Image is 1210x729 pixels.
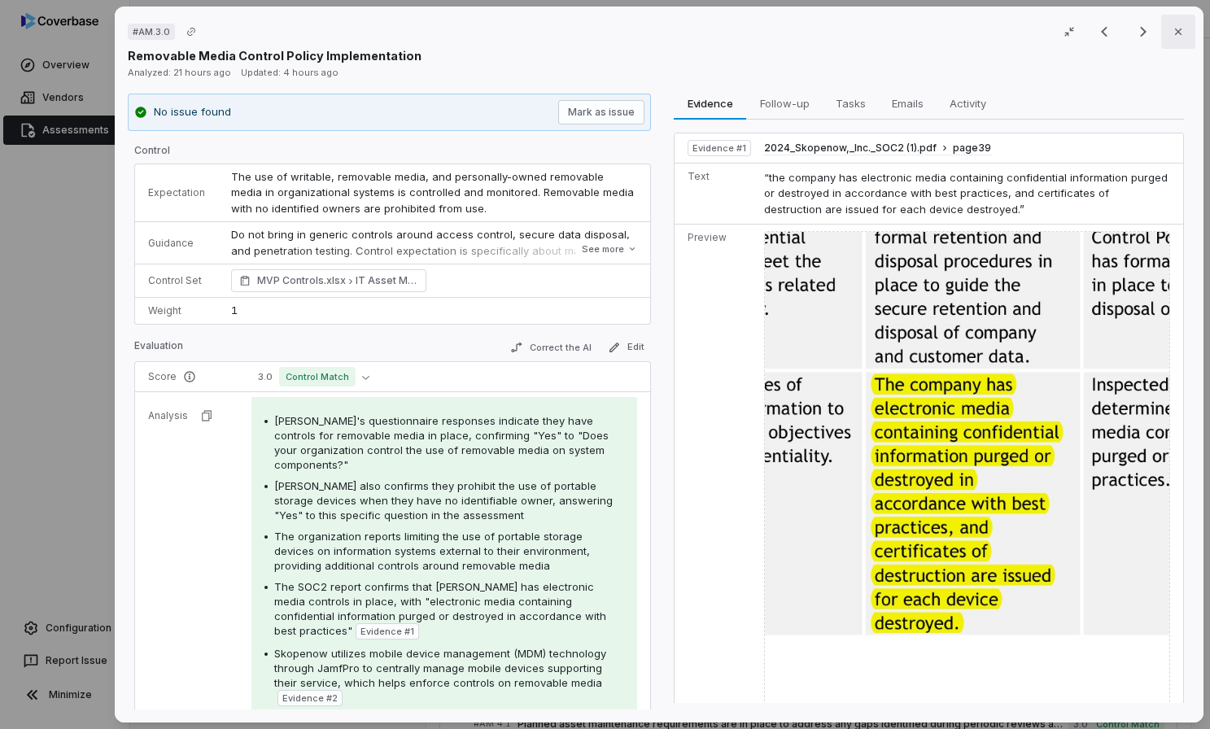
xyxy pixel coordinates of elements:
p: Evaluation [134,339,183,359]
button: Copy link [177,17,206,46]
p: Control [134,144,651,164]
span: Evidence # 1 [360,625,414,638]
span: “the company has electronic media containing confidential information purged or destroyed in acco... [764,171,1168,216]
span: Evidence [680,93,739,114]
button: Next result [1127,22,1160,41]
span: 1 [231,303,238,316]
p: Control Set [148,274,205,287]
p: Removable Media Control Policy Implementation [128,47,422,64]
span: Analyzed: 21 hours ago [128,67,231,78]
button: Mark as issue [558,100,644,124]
span: 2024_Skopenow,_Inc._SOC2 (1).pdf [764,142,937,155]
p: Do not bring in generic controls around access control, secure data disposal, and penetration tes... [231,227,637,275]
span: [PERSON_NAME] also confirms they prohibit the use of portable storage devices when they have no i... [274,479,613,522]
p: Score [148,370,225,383]
span: [PERSON_NAME]'s questionnaire responses indicate they have controls for removable media in place,... [274,414,609,471]
button: Edit [601,338,651,357]
span: Tasks [829,93,872,114]
span: Emails [885,93,930,114]
span: Evidence # 1 [692,142,746,155]
p: Weight [148,304,205,317]
span: # AM.3.0 [133,25,170,38]
span: page 39 [953,142,991,155]
span: Evidence # 2 [282,692,338,705]
span: The SOC2 report confirms that [PERSON_NAME] has electronic media controls in place, with "electro... [274,580,606,637]
span: Activity [943,93,993,114]
span: Follow-up [753,93,815,114]
button: Correct the AI [504,338,598,357]
span: MVP Controls.xlsx IT Asset Management [257,273,418,289]
td: Text [675,163,758,225]
p: Expectation [148,186,205,199]
span: Control Match [279,367,356,386]
button: Previous result [1088,22,1120,41]
span: The organization reports limiting the use of portable storage devices on information systems exte... [274,530,590,572]
button: See more [577,234,642,264]
p: Guidance [148,237,205,250]
button: 3.0Control Match [251,367,376,386]
span: The use of writable, removable media, and personally-owned removable media in organizational syst... [231,170,637,215]
span: Updated: 4 hours ago [241,67,339,78]
p: No issue found [154,104,231,120]
span: Skopenow utilizes mobile device management (MDM) technology through JamfPro to centrally manage m... [274,647,606,689]
p: Analysis [148,409,188,422]
button: 2024_Skopenow,_Inc._SOC2 (1).pdfpage39 [764,142,991,155]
